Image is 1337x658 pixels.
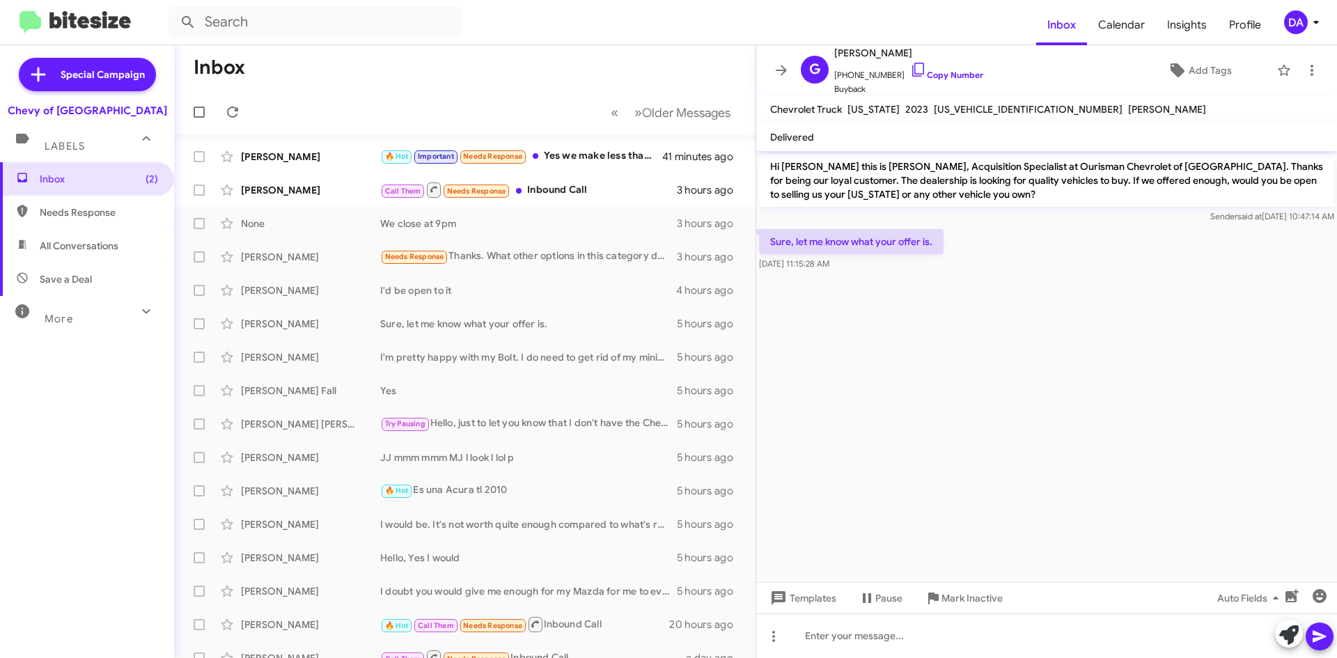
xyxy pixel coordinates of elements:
[61,68,145,81] span: Special Campaign
[809,58,820,81] span: G
[905,103,928,116] span: 2023
[677,217,744,230] div: 3 hours ago
[463,621,522,630] span: Needs Response
[677,451,744,464] div: 5 hours ago
[418,152,454,161] span: Important
[767,586,836,611] span: Templates
[677,584,744,598] div: 5 hours ago
[910,70,983,80] a: Copy Number
[677,183,744,197] div: 3 hours ago
[380,483,677,499] div: Es una Acura tl 2010
[241,417,380,431] div: [PERSON_NAME] [PERSON_NAME]
[380,517,677,531] div: I would be. It's not worth quite enough compared to what's remaining on the loan however.
[19,58,156,91] a: Special Campaign
[447,187,506,196] span: Needs Response
[380,283,676,297] div: I'd be open to it
[40,272,92,286] span: Save a Deal
[169,6,461,39] input: Search
[677,350,744,364] div: 5 hours ago
[759,258,829,269] span: [DATE] 11:15:28 AM
[1206,586,1295,611] button: Auto Fields
[380,616,669,633] div: Inbound Call
[385,486,409,495] span: 🔥 Hot
[875,586,902,611] span: Pause
[241,283,380,297] div: [PERSON_NAME]
[1189,58,1232,83] span: Add Tags
[146,172,158,186] span: (2)
[759,154,1334,207] p: Hi [PERSON_NAME] this is [PERSON_NAME], Acquisition Specialist at Ourisman Chevrolet of [GEOGRAPH...
[834,82,983,96] span: Buyback
[603,98,739,127] nav: Page navigation example
[1272,10,1322,34] button: DA
[241,217,380,230] div: None
[241,451,380,464] div: [PERSON_NAME]
[241,618,380,632] div: [PERSON_NAME]
[241,551,380,565] div: [PERSON_NAME]
[677,384,744,398] div: 5 hours ago
[380,148,662,164] div: Yes we make less than 300,000
[385,621,409,630] span: 🔥 Hot
[241,250,380,264] div: [PERSON_NAME]
[847,586,914,611] button: Pause
[1128,103,1206,116] span: [PERSON_NAME]
[380,317,677,331] div: Sure, let me know what your offer is.
[1237,211,1262,221] span: said at
[45,140,85,152] span: Labels
[241,183,380,197] div: [PERSON_NAME]
[241,384,380,398] div: [PERSON_NAME] Fall
[241,317,380,331] div: [PERSON_NAME]
[634,104,642,121] span: »
[380,249,677,265] div: Thanks. What other options in this category do you have?
[418,621,454,630] span: Call Them
[677,484,744,498] div: 5 hours ago
[934,103,1123,116] span: [US_VEHICLE_IDENTIFICATION_NUMBER]
[914,586,1014,611] button: Mark Inactive
[194,56,245,79] h1: Inbox
[1217,586,1284,611] span: Auto Fields
[759,229,944,254] p: Sure, let me know what your offer is.
[1284,10,1308,34] div: DA
[834,61,983,82] span: [PHONE_NUMBER]
[677,317,744,331] div: 5 hours ago
[385,419,425,428] span: Try Pausing
[756,586,847,611] button: Templates
[385,252,444,261] span: Needs Response
[241,584,380,598] div: [PERSON_NAME]
[1087,5,1156,45] a: Calendar
[8,104,167,118] div: Chevy of [GEOGRAPHIC_DATA]
[677,551,744,565] div: 5 hours ago
[1218,5,1272,45] a: Profile
[241,517,380,531] div: [PERSON_NAME]
[380,551,677,565] div: Hello, Yes I would
[941,586,1003,611] span: Mark Inactive
[677,250,744,264] div: 3 hours ago
[611,104,618,121] span: «
[1210,211,1334,221] span: Sender [DATE] 10:47:14 AM
[45,313,73,325] span: More
[463,152,522,161] span: Needs Response
[770,131,814,143] span: Delivered
[847,103,900,116] span: [US_STATE]
[770,103,842,116] span: Chevrolet Truck
[241,350,380,364] div: [PERSON_NAME]
[834,45,983,61] span: [PERSON_NAME]
[380,384,677,398] div: Yes
[677,417,744,431] div: 5 hours ago
[385,152,409,161] span: 🔥 Hot
[1036,5,1087,45] a: Inbox
[380,584,677,598] div: I doubt you would give me enough for my Mazda for me to even break even on it. I still owe someth...
[1156,5,1218,45] a: Insights
[1127,58,1270,83] button: Add Tags
[380,451,677,464] div: JJ mmm mmm MJ l look l lol p
[380,350,677,364] div: I'm pretty happy with my Bolt. I do need to get rid of my minivan but I think it's probably too o...
[662,150,744,164] div: 41 minutes ago
[385,187,421,196] span: Call Them
[380,181,677,198] div: Inbound Call
[669,618,744,632] div: 20 hours ago
[40,239,118,253] span: All Conversations
[626,98,739,127] button: Next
